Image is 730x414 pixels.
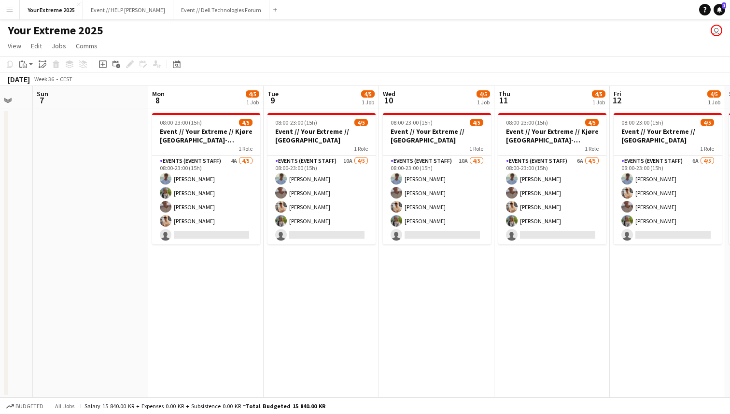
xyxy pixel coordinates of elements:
[275,119,317,126] span: 08:00-23:00 (15h)
[391,119,433,126] span: 08:00-23:00 (15h)
[354,145,368,152] span: 1 Role
[152,113,260,244] app-job-card: 08:00-23:00 (15h)4/5Event // Your Extreme // Kjøre [GEOGRAPHIC_DATA]-[GEOGRAPHIC_DATA]1 RoleEvent...
[477,90,490,98] span: 4/5
[592,90,605,98] span: 4/5
[708,99,720,106] div: 1 Job
[60,75,72,83] div: CEST
[621,119,663,126] span: 08:00-23:00 (15h)
[32,75,56,83] span: Week 36
[477,99,490,106] div: 1 Job
[585,119,599,126] span: 4/5
[381,95,395,106] span: 10
[383,127,491,144] h3: Event // Your Extreme // [GEOGRAPHIC_DATA]
[27,40,46,52] a: Edit
[160,119,202,126] span: 08:00-23:00 (15h)
[37,89,48,98] span: Sun
[152,127,260,144] h3: Event // Your Extreme // Kjøre [GEOGRAPHIC_DATA]-[GEOGRAPHIC_DATA]
[246,99,259,106] div: 1 Job
[700,145,714,152] span: 1 Role
[173,0,269,19] button: Event // Dell Technologies Forum
[5,401,45,412] button: Budgeted
[614,156,722,244] app-card-role: Events (Event Staff)6A4/508:00-23:00 (15h)[PERSON_NAME][PERSON_NAME][PERSON_NAME][PERSON_NAME]
[267,89,279,98] span: Tue
[267,127,376,144] h3: Event // Your Extreme // [GEOGRAPHIC_DATA]
[20,0,83,19] button: Your Extreme 2025
[35,95,48,106] span: 7
[498,156,606,244] app-card-role: Events (Event Staff)6A4/508:00-23:00 (15h)[PERSON_NAME][PERSON_NAME][PERSON_NAME][PERSON_NAME]
[469,145,483,152] span: 1 Role
[498,127,606,144] h3: Event // Your Extreme // Kjøre [GEOGRAPHIC_DATA]-[GEOGRAPHIC_DATA]
[76,42,98,50] span: Comms
[83,0,173,19] button: Event // HELP [PERSON_NAME]
[266,95,279,106] span: 9
[497,95,510,106] span: 11
[354,119,368,126] span: 4/5
[53,402,76,410] span: All jobs
[31,42,42,50] span: Edit
[707,90,721,98] span: 4/5
[498,89,510,98] span: Thu
[383,113,491,244] app-job-card: 08:00-23:00 (15h)4/5Event // Your Extreme // [GEOGRAPHIC_DATA]1 RoleEvents (Event Staff)10A4/508:...
[8,74,30,84] div: [DATE]
[701,119,714,126] span: 4/5
[722,2,726,9] span: 1
[8,23,103,38] h1: Your Extreme 2025
[614,89,621,98] span: Fri
[48,40,70,52] a: Jobs
[506,119,548,126] span: 08:00-23:00 (15h)
[592,99,605,106] div: 1 Job
[267,156,376,244] app-card-role: Events (Event Staff)10A4/508:00-23:00 (15h)[PERSON_NAME][PERSON_NAME][PERSON_NAME][PERSON_NAME]
[239,145,253,152] span: 1 Role
[151,95,165,106] span: 8
[72,40,101,52] a: Comms
[267,113,376,244] app-job-card: 08:00-23:00 (15h)4/5Event // Your Extreme // [GEOGRAPHIC_DATA]1 RoleEvents (Event Staff)10A4/508:...
[152,156,260,244] app-card-role: Events (Event Staff)4A4/508:00-23:00 (15h)[PERSON_NAME][PERSON_NAME][PERSON_NAME][PERSON_NAME]
[612,95,621,106] span: 12
[362,99,374,106] div: 1 Job
[614,127,722,144] h3: Event // Your Extreme // [GEOGRAPHIC_DATA]
[711,25,722,36] app-user-avatar: Lars Songe
[246,402,325,410] span: Total Budgeted 15 840.00 KR
[246,90,259,98] span: 4/5
[152,89,165,98] span: Mon
[52,42,66,50] span: Jobs
[470,119,483,126] span: 4/5
[585,145,599,152] span: 1 Role
[15,403,43,410] span: Budgeted
[614,113,722,244] app-job-card: 08:00-23:00 (15h)4/5Event // Your Extreme // [GEOGRAPHIC_DATA]1 RoleEvents (Event Staff)6A4/508:0...
[8,42,21,50] span: View
[361,90,375,98] span: 4/5
[383,156,491,244] app-card-role: Events (Event Staff)10A4/508:00-23:00 (15h)[PERSON_NAME][PERSON_NAME][PERSON_NAME][PERSON_NAME]
[84,402,325,410] div: Salary 15 840.00 KR + Expenses 0.00 KR + Subsistence 0.00 KR =
[498,113,606,244] app-job-card: 08:00-23:00 (15h)4/5Event // Your Extreme // Kjøre [GEOGRAPHIC_DATA]-[GEOGRAPHIC_DATA]1 RoleEvent...
[4,40,25,52] a: View
[239,119,253,126] span: 4/5
[714,4,725,15] a: 1
[383,89,395,98] span: Wed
